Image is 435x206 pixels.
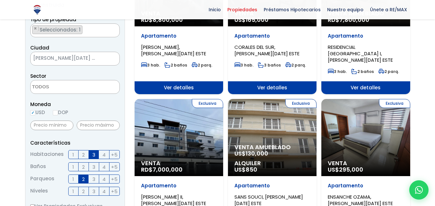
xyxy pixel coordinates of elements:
span: US$ [234,166,257,174]
span: Sector [30,73,46,79]
span: 4 [102,175,106,183]
span: 1 [72,187,74,195]
span: 165,000 [246,16,269,24]
span: Ciudad [30,44,49,51]
span: 2 [82,163,85,171]
span: Ver detalles [321,81,410,94]
span: Seleccionados: 1 [39,26,82,33]
span: 850 [246,166,257,174]
p: Apartamento [234,33,310,39]
span: 3 [92,187,95,195]
span: 3 baños [258,62,281,68]
span: +5 [111,175,118,183]
span: 3 [92,163,95,171]
textarea: Search [31,24,34,38]
span: Préstamos Hipotecarios [260,5,324,14]
span: Únete a RE/MAX [367,5,410,14]
input: USD [30,110,35,115]
span: RD$ [141,166,183,174]
span: [PERSON_NAME], [PERSON_NAME][DATE] ESTE [141,44,206,57]
span: Baños [30,162,46,171]
button: Remove all items [103,54,113,64]
label: USD [30,108,45,116]
span: Propiedades [224,5,260,14]
span: 7,800,000 [339,16,369,24]
span: 2 [82,151,85,159]
span: US$ [328,166,363,174]
span: 8,800,000 [153,16,183,24]
span: +5 [111,163,118,171]
span: +5 [111,187,118,195]
span: Venta [141,160,217,166]
input: DOP [53,110,58,115]
span: SANTO DOMINGO ESTE [31,54,103,63]
span: Venta Amueblado [234,144,310,150]
span: SANTO DOMINGO ESTE [30,52,120,66]
span: 130,000 [246,149,268,157]
label: DOP [53,108,68,116]
span: 2 [82,175,85,183]
span: 3 hab. [234,62,253,68]
span: Parqueos [30,175,54,184]
span: 2 baños [351,69,374,74]
button: Remove all items [112,25,116,32]
p: Apartamento [328,183,403,189]
span: CORALES DEL SUR, [PERSON_NAME][DATE] ESTE [234,44,299,57]
p: Apartamento [328,33,403,39]
p: Apartamento [141,33,217,39]
p: Apartamento [141,183,217,189]
span: 295,000 [339,166,363,174]
span: 4 [102,151,106,159]
span: Exclusiva [285,99,317,108]
span: Niveles [30,187,48,196]
span: × [110,56,113,62]
span: 3 hab. [328,69,347,74]
span: 1 [72,163,74,171]
span: 2 [82,187,85,195]
span: Ver detalles [135,81,223,94]
p: Apartamento [234,183,310,189]
span: 2 parq. [285,62,306,68]
span: 4 [102,163,106,171]
span: 2 baños [165,62,187,68]
span: 2 parq. [192,62,212,68]
span: 7,000,000 [153,166,183,174]
img: Logo de REMAX [32,4,43,15]
span: × [34,26,37,31]
span: 1 [72,175,74,183]
span: US$ [234,16,269,24]
span: Moneda [30,100,120,108]
span: Exclusiva [192,99,223,108]
span: Ver detalles [228,81,317,94]
span: RD$ [328,16,369,24]
span: Inicio [205,5,224,14]
span: 3 hab. [141,62,160,68]
p: Características [30,139,120,147]
textarea: Search [31,80,93,94]
span: Nuestro equipo [324,5,367,14]
span: 3 [92,175,95,183]
span: RD$ [141,16,183,24]
span: 2 parq. [378,69,399,74]
span: Tipo de propiedad [30,16,76,23]
input: Precio máximo [77,121,120,130]
span: Alquiler [234,160,310,166]
span: 4 [102,187,106,195]
span: × [113,26,116,31]
li: APARTAMENTO [32,25,82,34]
span: +5 [111,151,118,159]
span: 1 [72,151,74,159]
span: Venta [328,160,403,166]
span: 3 [92,151,95,159]
input: Precio mínimo [30,121,73,130]
span: RESIDENCIAL [GEOGRAPHIC_DATA] I, [PERSON_NAME][DATE] ESTE [328,44,393,63]
span: Habitaciones [30,150,64,159]
span: US$ [234,149,268,157]
span: Exclusiva [379,99,410,108]
button: Remove item [33,26,39,31]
